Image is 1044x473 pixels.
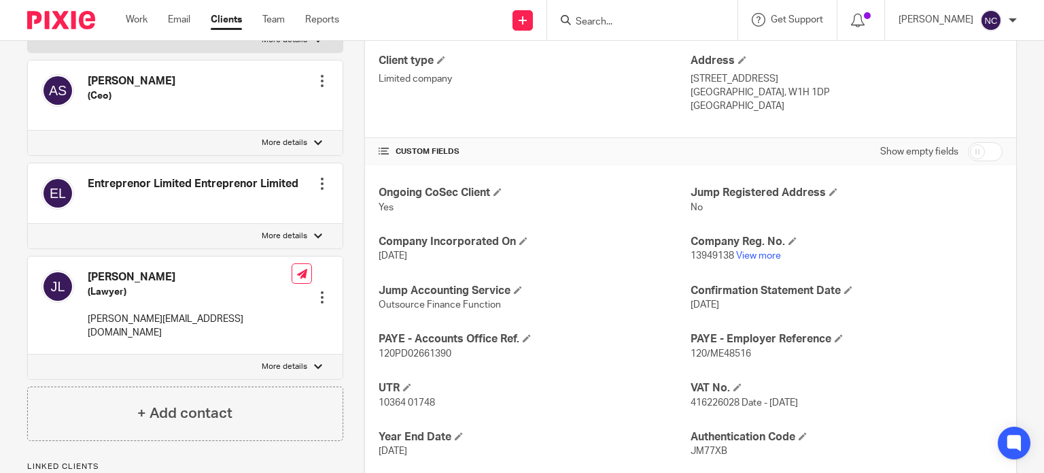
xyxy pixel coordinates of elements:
span: Yes [379,203,394,212]
h4: PAYE - Employer Reference [691,332,1003,346]
img: Pixie [27,11,95,29]
h4: Company Reg. No. [691,235,1003,249]
h4: Company Incorporated On [379,235,691,249]
span: JM77XB [691,446,727,456]
a: View more [736,251,781,261]
h4: Ongoing CoSec Client [379,186,691,200]
h4: VAT No. [691,381,1003,395]
label: Show empty fields [880,145,958,159]
p: Linked clients [27,461,343,472]
h4: CUSTOM FIELDS [379,146,691,157]
a: Work [126,13,147,27]
p: [PERSON_NAME][EMAIL_ADDRESS][DOMAIN_NAME] [88,312,292,340]
h4: [PERSON_NAME] [88,270,292,284]
span: 416226028 Date - [DATE] [691,398,798,408]
h4: Jump Registered Address [691,186,1003,200]
h4: [PERSON_NAME] [88,74,175,88]
p: More details [262,231,307,242]
p: Limited company [379,72,691,86]
p: More details [262,361,307,372]
span: Outsource Finance Function [379,300,501,310]
h4: Year End Date [379,430,691,444]
a: Clients [211,13,242,27]
h4: Jump Accounting Service [379,284,691,298]
span: 120/ME48516 [691,349,751,359]
span: [DATE] [691,300,719,310]
span: 120PD02661390 [379,349,451,359]
img: svg%3E [41,74,74,107]
a: Email [168,13,190,27]
h4: + Add contact [137,403,232,424]
h4: Entreprenor Limited Entreprenor Limited [88,177,298,191]
span: 13949138 [691,251,734,261]
h4: Client type [379,54,691,68]
p: More details [262,137,307,148]
span: 10364 01748 [379,398,435,408]
span: Get Support [771,15,823,25]
h4: Address [691,54,1003,68]
a: Team [262,13,285,27]
p: [STREET_ADDRESS] [691,72,1003,86]
h4: UTR [379,381,691,395]
p: [GEOGRAPHIC_DATA], W1H 1DP [691,86,1003,99]
span: [DATE] [379,251,407,261]
a: Reports [305,13,339,27]
h5: (Ceo) [88,89,175,103]
h4: Confirmation Statement Date [691,284,1003,298]
h4: PAYE - Accounts Office Ref. [379,332,691,346]
img: svg%3E [980,10,1002,31]
p: [GEOGRAPHIC_DATA] [691,99,1003,113]
p: [PERSON_NAME] [899,13,973,27]
span: [DATE] [379,446,407,456]
input: Search [574,16,697,29]
h4: Authentication Code [691,430,1003,444]
h5: (Lawyer) [88,285,292,299]
span: No [691,203,703,212]
img: svg%3E [41,270,74,303]
img: svg%3E [41,177,74,210]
